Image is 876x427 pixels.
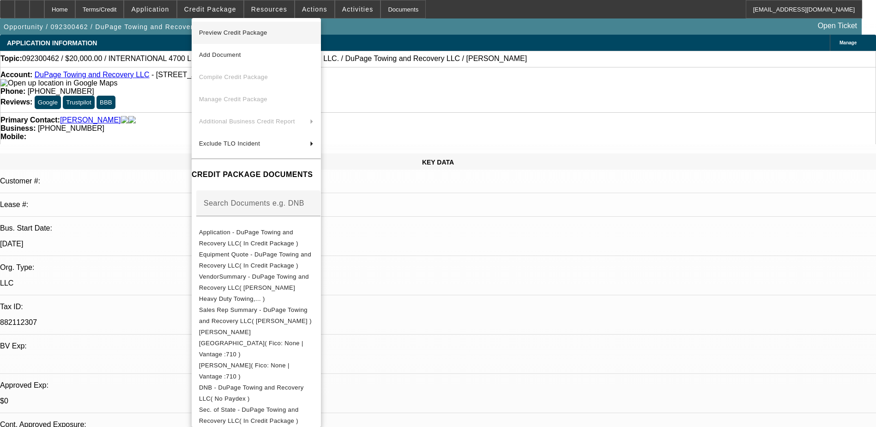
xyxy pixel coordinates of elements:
span: Application - DuPage Towing and Recovery LLC( In Credit Package ) [199,229,298,247]
span: Exclude TLO Incident [199,140,260,147]
button: VendorSummary - DuPage Towing and Recovery LLC( Martin's Heavy Duty Towing,... ) [192,271,321,305]
button: Sec. of State - DuPage Towing and Recovery LLC( In Credit Package ) [192,404,321,427]
span: VendorSummary - DuPage Towing and Recovery LLC( [PERSON_NAME] Heavy Duty Towing,... ) [199,273,309,302]
span: Preview Credit Package [199,29,267,36]
span: Add Document [199,51,241,58]
button: Transunion - Rodriguez, Israel( Fico: None | Vantage :710 ) [192,327,321,360]
span: [PERSON_NAME]( Fico: None | Vantage :710 ) [199,362,290,380]
button: Sales Rep Summary - DuPage Towing and Recovery LLC( Chen, Devin ) [192,305,321,327]
span: [PERSON_NAME][GEOGRAPHIC_DATA]( Fico: None | Vantage :710 ) [199,329,303,358]
mat-label: Search Documents e.g. DNB [204,199,304,207]
button: Equipment Quote - DuPage Towing and Recovery LLC( In Credit Package ) [192,249,321,271]
h4: CREDIT PACKAGE DOCUMENTS [192,169,321,180]
button: Transunion - Rodriguez, Alexandra( Fico: None | Vantage :710 ) [192,360,321,382]
button: DNB - DuPage Towing and Recovery LLC( No Paydex ) [192,382,321,404]
span: Sales Rep Summary - DuPage Towing and Recovery LLC( [PERSON_NAME] ) [199,306,312,324]
button: Application - DuPage Towing and Recovery LLC( In Credit Package ) [192,227,321,249]
span: Equipment Quote - DuPage Towing and Recovery LLC( In Credit Package ) [199,251,311,269]
span: Sec. of State - DuPage Towing and Recovery LLC( In Credit Package ) [199,406,299,424]
span: DNB - DuPage Towing and Recovery LLC( No Paydex ) [199,384,304,402]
